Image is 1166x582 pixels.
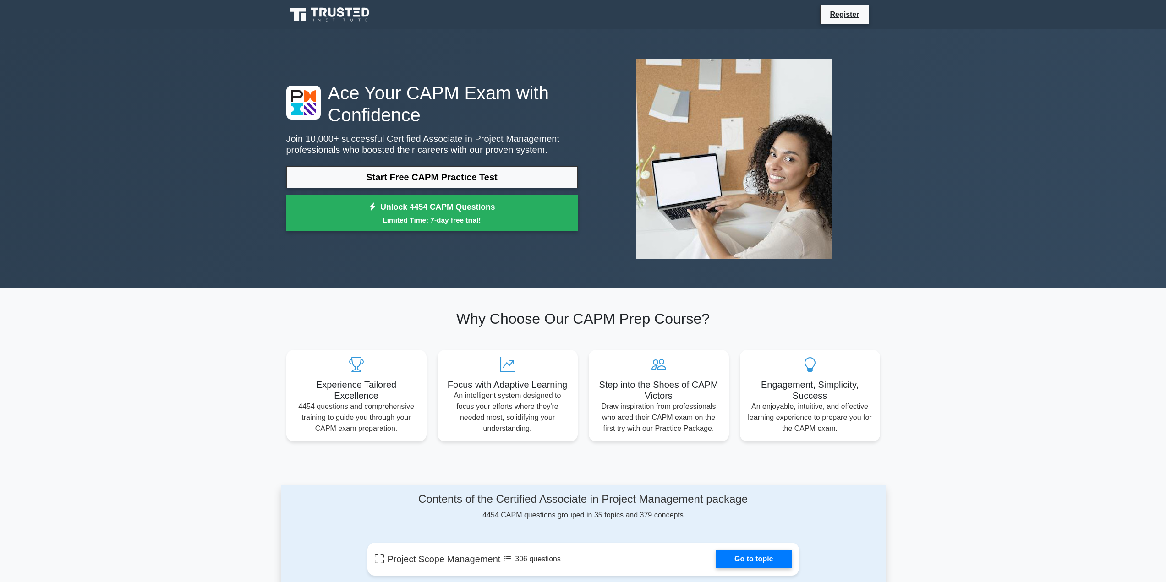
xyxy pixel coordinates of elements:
p: Join 10,000+ successful Certified Associate in Project Management professionals who boosted their... [286,133,578,155]
a: Go to topic [716,550,791,568]
a: Start Free CAPM Practice Test [286,166,578,188]
small: Limited Time: 7-day free trial! [298,215,566,225]
p: Draw inspiration from professionals who aced their CAPM exam on the first try with our Practice P... [596,401,722,434]
p: An enjoyable, intuitive, and effective learning experience to prepare you for the CAPM exam. [747,401,873,434]
p: 4454 questions and comprehensive training to guide you through your CAPM exam preparation. [294,401,419,434]
p: An intelligent system designed to focus your efforts where they're needed most, solidifying your ... [445,390,570,434]
h5: Focus with Adaptive Learning [445,379,570,390]
h2: Why Choose Our CAPM Prep Course? [286,310,880,327]
a: Unlock 4454 CAPM QuestionsLimited Time: 7-day free trial! [286,195,578,232]
h5: Experience Tailored Excellence [294,379,419,401]
h5: Step into the Shoes of CAPM Victors [596,379,722,401]
div: 4454 CAPM questions grouped in 35 topics and 379 concepts [367,493,799,521]
h1: Ace Your CAPM Exam with Confidence [286,82,578,126]
a: Register [824,9,865,20]
h5: Engagement, Simplicity, Success [747,379,873,401]
h4: Contents of the Certified Associate in Project Management package [367,493,799,506]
